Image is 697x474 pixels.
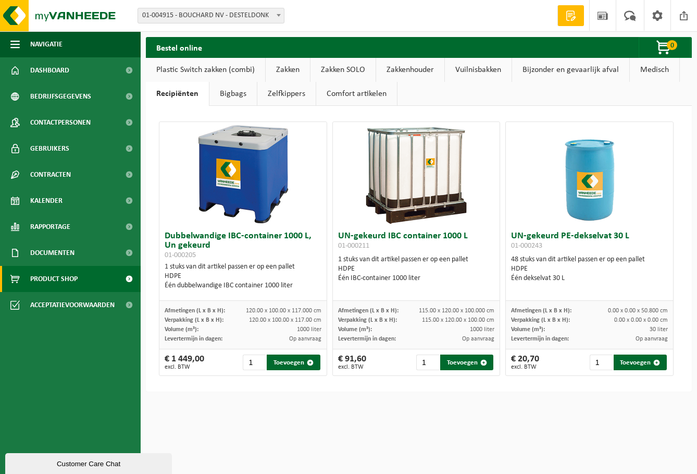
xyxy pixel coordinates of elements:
a: Comfort artikelen [316,82,397,106]
span: Dashboard [30,57,69,83]
h3: UN-gekeurd IBC container 1000 L [338,232,495,252]
span: 01-000211 [338,242,369,250]
span: Rapportage [30,214,70,240]
div: € 91,60 [338,355,366,370]
input: 1 [416,355,439,370]
span: 01-000243 [511,242,542,250]
span: Bedrijfsgegevens [30,83,91,110]
h3: UN-gekeurd PE-dekselvat 30 L [511,232,668,252]
span: 120.00 x 100.00 x 117.00 cm [249,317,321,323]
span: Op aanvraag [636,336,668,342]
span: 1000 liter [470,326,494,333]
img: 01-000211 [364,122,468,226]
span: Op aanvraag [289,336,321,342]
span: Verpakking (L x B x H): [338,317,397,323]
a: Plastic Switch zakken (combi) [146,58,265,82]
span: 0.00 x 0.00 x 0.00 cm [614,317,668,323]
a: Bigbags [209,82,257,106]
span: 115.00 x 120.00 x 100.00 cm [422,317,494,323]
div: 1 stuks van dit artikel passen er op een pallet [165,262,321,290]
span: Levertermijn in dagen: [511,336,569,342]
button: Toevoegen [440,355,493,370]
div: € 20,70 [511,355,539,370]
div: 48 stuks van dit artikel passen er op een pallet [511,255,668,283]
a: Zelfkippers [257,82,316,106]
div: HDPE [338,264,495,274]
span: Gebruikers [30,136,69,162]
iframe: chat widget [5,451,174,474]
span: 01-004915 - BOUCHARD NV - DESTELDONK [138,8,284,23]
a: Vuilnisbakken [445,58,512,82]
span: excl. BTW [338,364,366,370]
span: Acceptatievoorwaarden [30,292,115,318]
span: Volume (m³): [165,326,198,333]
a: Zakken [266,58,310,82]
input: 1 [590,355,613,370]
button: Toevoegen [267,355,320,370]
div: € 1 449,00 [165,355,204,370]
span: 115.00 x 120.00 x 100.000 cm [419,308,494,314]
a: Zakken SOLO [310,58,376,82]
span: excl. BTW [165,364,204,370]
div: Één dubbelwandige IBC container 1000 liter [165,281,321,290]
a: Medisch [630,58,679,82]
div: Één dekselvat 30 L [511,274,668,283]
span: Verpakking (L x B x H): [511,317,570,323]
span: 120.00 x 100.00 x 117.000 cm [246,308,321,314]
span: Volume (m³): [511,326,545,333]
img: 01-000205 [191,122,295,226]
span: Contactpersonen [30,110,91,136]
a: Recipiënten [146,82,209,106]
span: 1000 liter [297,326,321,333]
span: Product Shop [30,266,78,292]
span: Afmetingen (L x B x H): [338,308,399,314]
span: 01-000205 [165,251,196,259]
button: 0 [639,37,691,58]
span: Contracten [30,162,71,188]
span: Levertermijn in dagen: [165,336,222,342]
span: 0.00 x 0.00 x 50.800 cm [608,308,668,314]
div: Één IBC-container 1000 liter [338,274,495,283]
span: 01-004915 - BOUCHARD NV - DESTELDONK [138,8,284,23]
input: 1 [243,355,266,370]
div: HDPE [511,264,668,274]
span: Volume (m³): [338,326,372,333]
span: Afmetingen (L x B x H): [511,308,571,314]
h3: Dubbelwandige IBC-container 1000 L, Un gekeurd [165,232,321,260]
h2: Bestel online [146,37,213,57]
span: Op aanvraag [462,336,494,342]
a: Bijzonder en gevaarlijk afval [512,58,629,82]
span: 30 liter [650,326,668,333]
span: Kalender [30,188,63,214]
span: Verpakking (L x B x H): [165,317,223,323]
div: HDPE [165,272,321,281]
span: excl. BTW [511,364,539,370]
span: Levertermijn in dagen: [338,336,396,342]
img: 01-000243 [538,122,642,226]
button: Toevoegen [614,355,667,370]
div: 1 stuks van dit artikel passen er op een pallet [338,255,495,283]
span: Afmetingen (L x B x H): [165,308,225,314]
span: Documenten [30,240,74,266]
span: 0 [667,40,677,50]
span: Navigatie [30,31,63,57]
a: Zakkenhouder [376,58,444,82]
